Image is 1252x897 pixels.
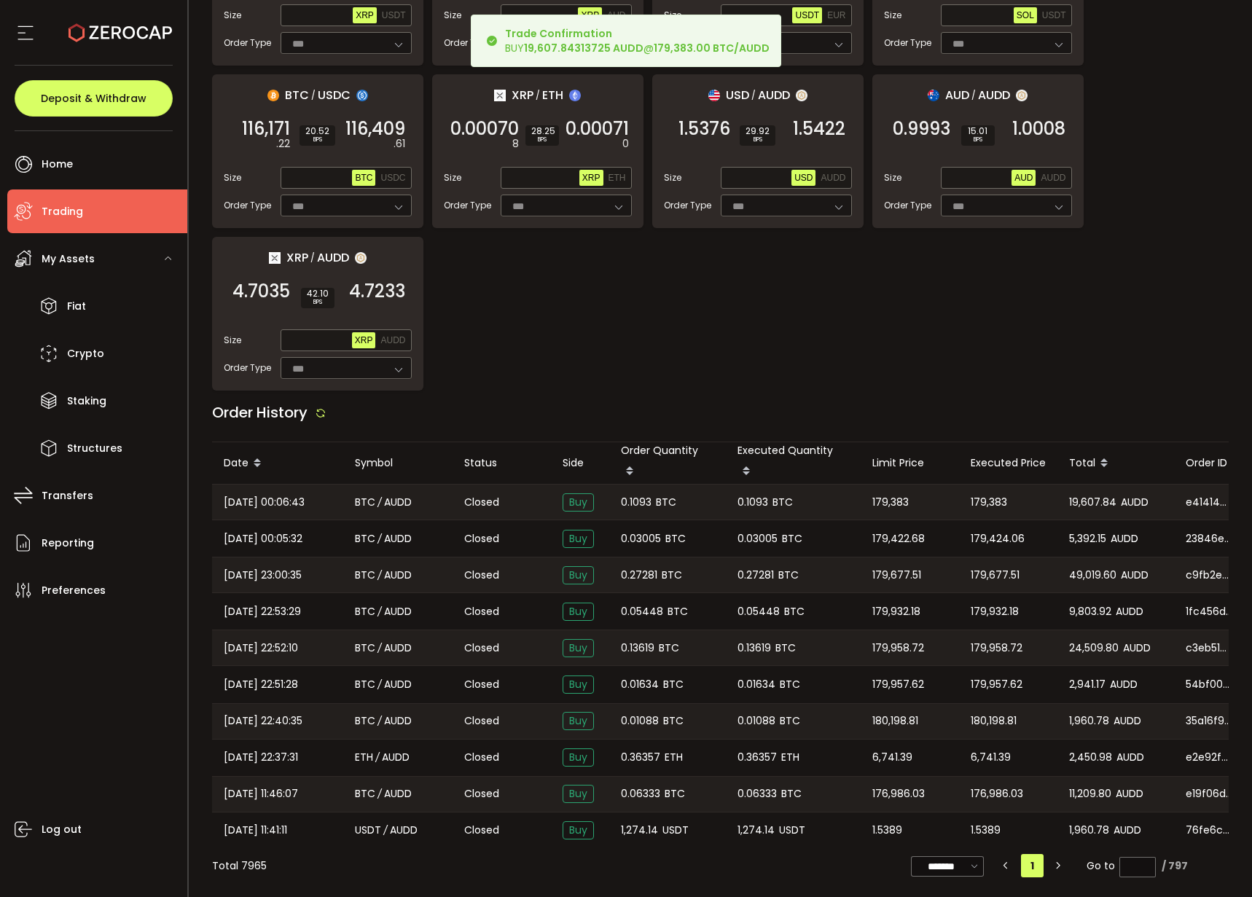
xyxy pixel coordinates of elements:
[607,10,625,20] span: AUD
[318,86,351,104] span: USDC
[737,676,775,693] span: 0.01634
[664,199,711,212] span: Order Type
[67,343,104,364] span: Crypto
[609,442,726,484] div: Order Quantity
[872,786,925,802] span: 176,986.03
[286,248,308,267] span: XRP
[311,89,316,102] em: /
[343,455,453,471] div: Symbol
[678,122,730,136] span: 1.5376
[781,749,799,766] span: ETH
[355,252,367,264] img: zuPXiwguUFiBOIQyqLOiXsnnNitlx7q4LCwEbLHADjIpTka+Lip0HH8D0VTrd02z+wEAAAAASUVORK5CYII=
[654,41,770,55] b: 179,383.00 BTC/AUDD
[971,603,1019,620] span: 179,932.18
[355,786,375,802] span: BTC
[1038,170,1068,186] button: AUDD
[224,786,298,802] span: [DATE] 11:46:07
[1069,603,1111,620] span: 9,803.92
[380,173,405,183] span: USDC
[893,122,950,136] span: 0.9993
[356,10,374,20] span: XRP
[377,332,408,348] button: AUDD
[621,749,660,766] span: 0.36357
[621,676,659,693] span: 0.01634
[352,170,375,186] button: BTC
[971,530,1025,547] span: 179,424.06
[971,786,1023,802] span: 176,986.03
[668,603,688,620] span: BTC
[784,603,805,620] span: BTC
[578,7,602,23] button: XRP
[659,640,679,657] span: BTC
[531,127,553,136] span: 28.25
[224,603,301,620] span: [DATE] 22:53:29
[212,858,267,874] div: Total 7965
[569,90,581,101] img: eth_portfolio.svg
[563,821,594,839] span: Buy
[1186,604,1232,619] span: 1fc456d8-581f-42ce-941f-3d3b1dd97717
[563,603,594,621] span: Buy
[621,567,657,584] span: 0.27281
[307,289,329,298] span: 42.10
[1021,854,1044,877] li: 1
[1121,567,1149,584] span: AUDD
[377,530,382,547] em: /
[872,749,912,766] span: 6,741.39
[872,567,921,584] span: 179,677.51
[971,567,1020,584] span: 179,677.51
[450,122,519,136] span: 0.00070
[1014,7,1037,23] button: SOL
[872,640,924,657] span: 179,958.72
[305,127,329,136] span: 20.52
[872,713,918,729] span: 180,198.81
[1186,568,1232,583] span: c9fb2eb8-e290-45f8-b5ff-416690e5490f
[872,530,925,547] span: 179,422.68
[384,530,412,547] span: AUDD
[563,748,594,767] span: Buy
[42,580,106,601] span: Preferences
[1042,10,1066,20] span: USDT
[384,640,412,657] span: AUDD
[780,676,800,693] span: BTC
[464,568,499,583] span: Closed
[978,86,1010,104] span: AUDD
[781,786,802,802] span: BTC
[464,677,499,692] span: Closed
[772,494,793,511] span: BTC
[224,334,241,347] span: Size
[563,785,594,803] span: Buy
[382,749,410,766] span: AUDD
[224,567,302,584] span: [DATE] 23:00:35
[621,603,663,620] span: 0.05448
[531,136,553,144] i: BPS
[621,713,659,729] span: 0.01088
[41,93,146,103] span: Deposit & Withdraw
[1012,170,1036,186] button: AUD
[464,823,499,838] span: Closed
[726,442,861,484] div: Executed Quantity
[621,530,661,547] span: 0.03005
[746,127,770,136] span: 29.92
[355,494,375,511] span: BTC
[356,90,368,101] img: usdc_portfolio.svg
[224,640,298,657] span: [DATE] 22:52:10
[782,530,802,547] span: BTC
[737,530,778,547] span: 0.03005
[505,26,612,41] b: Trade Confirmation
[464,495,499,510] span: Closed
[232,284,290,299] span: 4.7035
[536,89,540,102] em: /
[582,173,600,183] span: XRP
[664,9,681,22] span: Size
[1017,10,1034,20] span: SOL
[1069,822,1109,839] span: 1,960.78
[551,455,609,471] div: Side
[1069,676,1106,693] span: 2,941.17
[464,750,499,765] span: Closed
[384,786,412,802] span: AUDD
[818,170,848,186] button: AUDD
[971,749,1011,766] span: 6,741.39
[384,676,412,693] span: AUDD
[827,10,845,20] span: EUR
[464,531,499,547] span: Closed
